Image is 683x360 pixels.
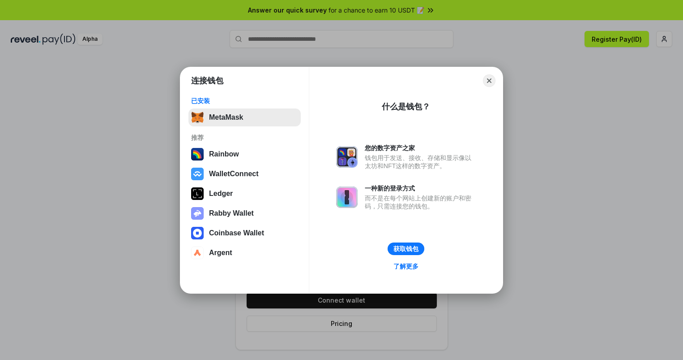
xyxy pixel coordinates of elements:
img: svg+xml,%3Csvg%20width%3D%2228%22%20height%3D%2228%22%20viewBox%3D%220%200%2028%2028%22%20fill%3D... [191,247,204,259]
div: 您的数字资产之家 [365,144,476,152]
div: 了解更多 [393,262,418,270]
div: 推荐 [191,134,298,142]
div: Coinbase Wallet [209,229,264,237]
div: 钱包用于发送、接收、存储和显示像以太坊和NFT这样的数字资产。 [365,154,476,170]
button: Coinbase Wallet [188,224,301,242]
div: 什么是钱包？ [382,101,430,112]
button: 获取钱包 [388,243,424,255]
button: Rainbow [188,145,301,163]
img: svg+xml,%3Csvg%20width%3D%2228%22%20height%3D%2228%22%20viewBox%3D%220%200%2028%2028%22%20fill%3D... [191,168,204,180]
div: MetaMask [209,113,243,121]
img: svg+xml,%3Csvg%20width%3D%22120%22%20height%3D%22120%22%20viewBox%3D%220%200%20120%20120%22%20fil... [191,148,204,160]
div: Argent [209,249,232,257]
img: svg+xml,%3Csvg%20fill%3D%22none%22%20height%3D%2233%22%20viewBox%3D%220%200%2035%2033%22%20width%... [191,111,204,124]
button: Ledger [188,185,301,203]
div: 获取钱包 [393,245,418,253]
div: 而不是在每个网站上创建新的账户和密码，只需连接您的钱包。 [365,194,476,210]
button: MetaMask [188,108,301,126]
div: Rabby Wallet [209,209,254,217]
button: Close [483,74,495,87]
img: svg+xml,%3Csvg%20xmlns%3D%22http%3A%2F%2Fwww.w3.org%2F2000%2Fsvg%22%20width%3D%2228%22%20height%3... [191,187,204,200]
div: 已安装 [191,97,298,105]
img: svg+xml,%3Csvg%20xmlns%3D%22http%3A%2F%2Fwww.w3.org%2F2000%2Fsvg%22%20fill%3D%22none%22%20viewBox... [336,146,358,168]
img: svg+xml,%3Csvg%20width%3D%2228%22%20height%3D%2228%22%20viewBox%3D%220%200%2028%2028%22%20fill%3D... [191,227,204,239]
h1: 连接钱包 [191,75,223,86]
div: Ledger [209,190,233,198]
div: 一种新的登录方式 [365,184,476,192]
a: 了解更多 [388,260,424,272]
img: svg+xml,%3Csvg%20xmlns%3D%22http%3A%2F%2Fwww.w3.org%2F2000%2Fsvg%22%20fill%3D%22none%22%20viewBox... [336,187,358,208]
button: WalletConnect [188,165,301,183]
button: Argent [188,244,301,262]
button: Rabby Wallet [188,204,301,222]
div: Rainbow [209,150,239,158]
img: svg+xml,%3Csvg%20xmlns%3D%22http%3A%2F%2Fwww.w3.org%2F2000%2Fsvg%22%20fill%3D%22none%22%20viewBox... [191,207,204,220]
div: WalletConnect [209,170,259,178]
